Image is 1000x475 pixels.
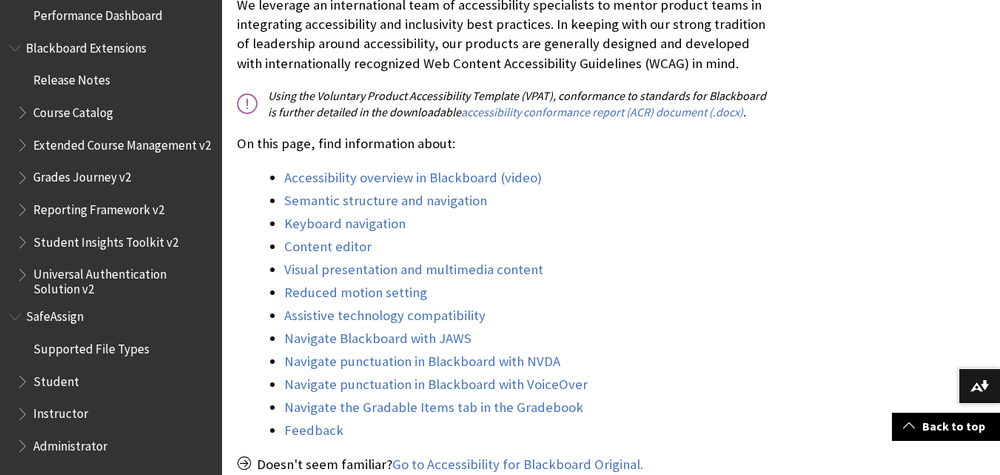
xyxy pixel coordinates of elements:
[237,87,766,121] p: Using the Voluntary Product Accessibility Template (VPAT), conformance to standards for Blackboar...
[33,369,79,389] span: Student
[284,261,543,279] a: Visual presentation and multimedia content
[33,262,212,297] span: Universal Authentication Solution v2
[33,68,110,88] span: Release Notes
[284,399,583,416] a: Navigate the Gradable Items tab in the Gradebook
[33,230,178,250] span: Student Insights Toolkit v2
[284,330,472,348] a: Navigate Blackboard with JAWS
[33,3,163,23] span: Performance Dashboard
[33,336,150,356] span: Supported File Types
[33,402,88,422] span: Instructor
[26,36,147,56] span: Blackboard Extensions
[284,215,406,233] a: Keyboard navigation
[284,376,588,393] a: Navigate punctuation in Blackboard with VoiceOver
[237,134,766,153] p: On this page, find information about:
[461,104,743,120] a: accessibility conformance report (ACR) document (.docx)
[33,434,107,454] span: Administrator
[284,238,372,256] a: Content editor
[284,284,427,302] a: Reduced motion setting
[33,165,131,185] span: Grades Journey v2
[9,305,213,459] nav: Book outline for Blackboard SafeAssign
[392,456,643,474] a: Go to Accessibility for Blackboard Original.
[33,100,113,120] span: Course Catalog
[33,133,211,153] span: Extended Course Management v2
[892,413,1000,440] a: Back to top
[284,422,343,439] a: Feedback
[284,192,487,210] a: Semantic structure and navigation
[284,307,486,325] a: Assistive technology compatibility
[33,197,164,217] span: Reporting Framework v2
[237,455,766,474] p: Doesn't seem familiar?
[284,169,542,187] a: Accessibility overview in Blackboard (video)
[284,353,560,371] a: Navigate punctuation in Blackboard with NVDA
[9,36,213,297] nav: Book outline for Blackboard Extensions
[26,305,84,325] span: SafeAssign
